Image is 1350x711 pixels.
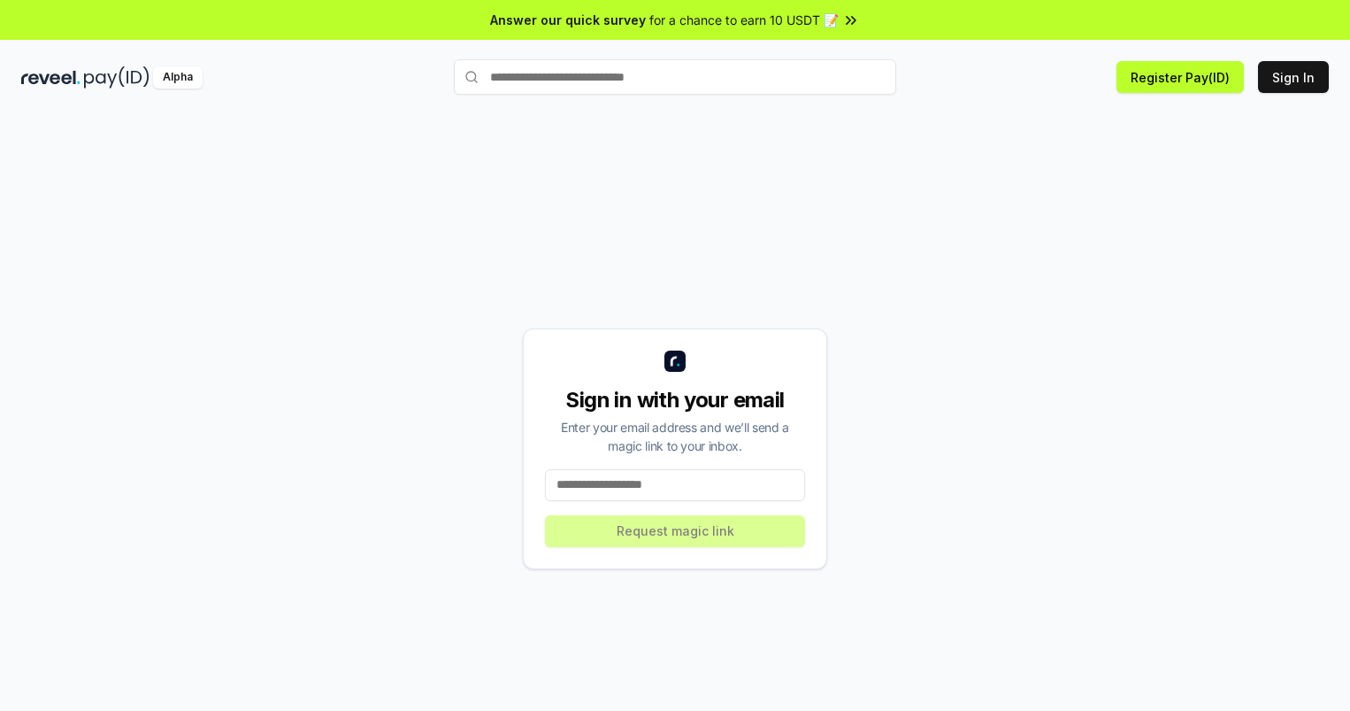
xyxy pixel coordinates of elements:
span: Answer our quick survey [490,11,646,29]
button: Sign In [1258,61,1329,93]
div: Enter your email address and we’ll send a magic link to your inbox. [545,418,805,455]
div: Alpha [153,66,203,89]
span: for a chance to earn 10 USDT 📝 [649,11,839,29]
img: pay_id [84,66,150,89]
img: reveel_dark [21,66,81,89]
img: logo_small [664,351,686,372]
div: Sign in with your email [545,386,805,414]
button: Register Pay(ID) [1116,61,1244,93]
